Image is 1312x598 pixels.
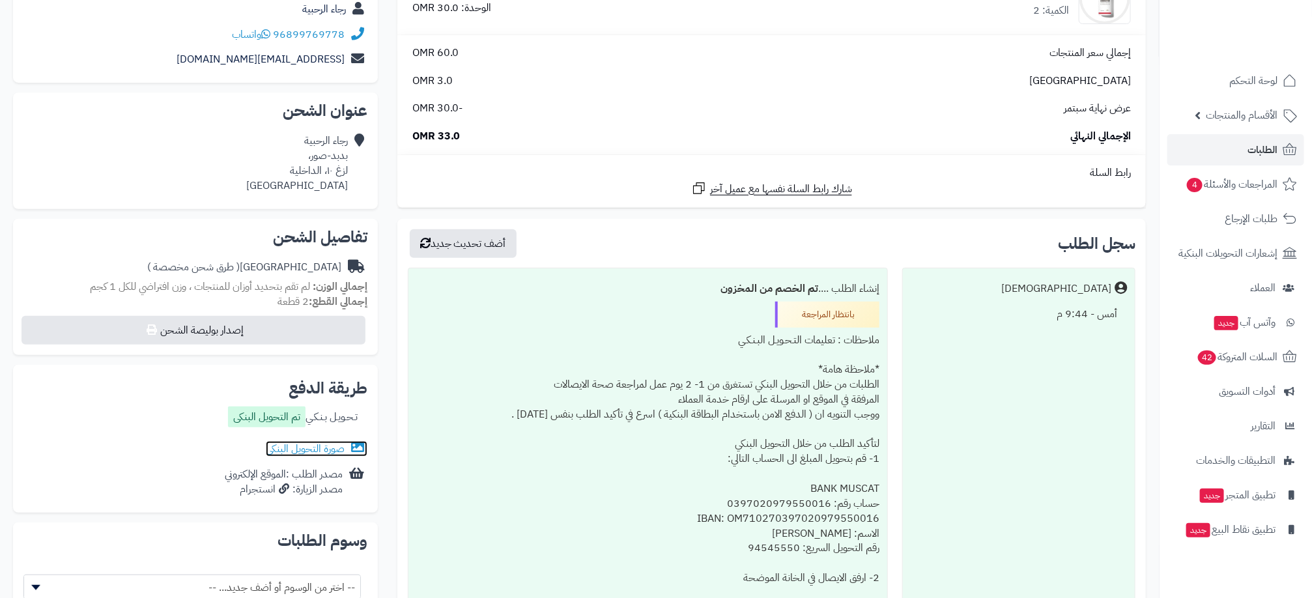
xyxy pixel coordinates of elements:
div: بانتظار المراجعة [775,302,879,328]
span: جديد [1200,489,1224,503]
a: تطبيق المتجرجديد [1167,479,1304,511]
a: أدوات التسويق [1167,376,1304,407]
h2: تفاصيل الشحن [23,229,367,245]
small: 2 قطعة [278,294,367,309]
a: واتساب [232,27,270,42]
span: إجمالي سعر المنتجات [1049,46,1131,61]
span: لوحة التحكم [1229,72,1277,90]
span: جديد [1186,523,1210,537]
a: شارك رابط السلة نفسها مع عميل آخر [691,180,852,197]
a: إشعارات التحويلات البنكية [1167,238,1304,269]
span: أدوات التسويق [1219,382,1276,401]
div: مصدر الطلب :الموقع الإلكتروني [225,467,343,497]
span: السلات المتروكة [1197,348,1277,366]
span: -30.0 OMR [412,101,463,116]
strong: إجمالي الوزن: [313,279,367,294]
h2: عنوان الشحن [23,103,367,119]
span: 60.0 OMR [412,46,459,61]
span: عرض نهاية سبتمر [1064,101,1131,116]
b: تم الخصم من المخزون [720,281,818,296]
span: 33.0 OMR [412,129,461,144]
h3: سجل الطلب [1058,236,1135,251]
button: إصدار بوليصة الشحن [21,316,365,345]
span: لم تقم بتحديد أوزان للمنتجات ، وزن افتراضي للكل 1 كجم [90,279,310,294]
a: المراجعات والأسئلة4 [1167,169,1304,200]
img: logo-2.png [1223,36,1300,64]
span: تطبيق نقاط البيع [1185,520,1276,539]
div: الكمية: 2 [1033,3,1069,18]
span: الإجمالي النهائي [1070,129,1131,144]
a: وآتس آبجديد [1167,307,1304,338]
div: رجاء الرحبية بدبد-صور، لزغ ١٠، الداخلية [GEOGRAPHIC_DATA] [246,134,348,193]
a: تطبيق نقاط البيعجديد [1167,514,1304,545]
span: الطلبات [1248,141,1277,159]
span: تطبيق المتجر [1199,486,1276,504]
span: شارك رابط السلة نفسها مع عميل آخر [710,182,852,197]
strong: إجمالي القطع: [309,294,367,309]
span: المراجعات والأسئلة [1186,175,1277,193]
div: أمس - 9:44 م [911,302,1127,327]
span: جديد [1214,316,1238,330]
a: صورة التحويل البنكى [266,441,367,457]
label: تم التحويل البنكى [228,406,306,427]
span: [GEOGRAPHIC_DATA] [1029,74,1131,89]
div: [GEOGRAPHIC_DATA] [147,260,341,275]
div: [DEMOGRAPHIC_DATA] [1001,281,1111,296]
span: 4 [1187,178,1203,192]
a: رجاء الرحبية [302,1,346,17]
span: التطبيقات والخدمات [1196,451,1276,470]
div: رابط السلة [403,165,1141,180]
a: الطلبات [1167,134,1304,165]
a: [EMAIL_ADDRESS][DOMAIN_NAME] [177,51,345,67]
span: الأقسام والمنتجات [1206,106,1277,124]
h2: وسوم الطلبات [23,533,367,548]
div: إنشاء الطلب .... [416,276,879,302]
a: لوحة التحكم [1167,65,1304,96]
button: أضف تحديث جديد [410,229,517,258]
a: طلبات الإرجاع [1167,203,1304,235]
span: طلبات الإرجاع [1225,210,1277,228]
span: وآتس آب [1213,313,1276,332]
span: إشعارات التحويلات البنكية [1178,244,1277,263]
div: مصدر الزيارة: انستجرام [225,482,343,497]
a: التقارير [1167,410,1304,442]
div: تـحـويـل بـنـكـي [228,406,358,431]
span: 42 [1198,350,1216,365]
a: السلات المتروكة42 [1167,341,1304,373]
span: التقارير [1251,417,1276,435]
h2: طريقة الدفع [289,380,367,396]
span: 3.0 OMR [412,74,453,89]
a: التطبيقات والخدمات [1167,445,1304,476]
span: ( طرق شحن مخصصة ) [147,259,240,275]
div: الوحدة: 30.0 OMR [412,1,492,16]
a: 96899769778 [273,27,345,42]
a: العملاء [1167,272,1304,304]
span: العملاء [1250,279,1276,297]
